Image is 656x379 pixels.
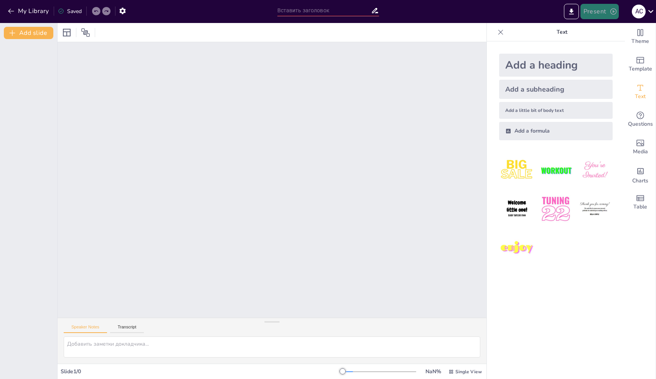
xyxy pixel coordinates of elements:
div: Add a subheading [499,80,613,99]
span: Theme [631,37,649,46]
img: 6.jpeg [577,191,613,227]
div: Добавить таблицу [625,189,656,216]
img: 2.jpeg [538,153,574,188]
div: Добавить изображения, графику, фигуры или видео [625,133,656,161]
div: Saved [58,8,82,15]
input: Вставить заголовок [277,5,371,16]
button: Add slide [4,27,53,39]
p: Text [507,23,617,41]
span: Single View [455,369,482,375]
span: Questions [628,120,653,128]
div: Добавить диаграммы и графики [625,161,656,189]
button: Экспорт в PowerPoint [564,4,579,19]
div: Измените общую тему [625,23,656,51]
img: 4.jpeg [499,191,535,227]
div: Макет [61,26,73,39]
div: Slide 1 / 0 [61,368,343,375]
span: Позиция [81,28,90,37]
button: А С [632,4,646,19]
div: Add a formula [499,122,613,140]
button: My Library [6,5,52,17]
div: Добавить текстовые поля [625,78,656,106]
div: Получайте информацию в режиме реального времени от своей аудитории [625,106,656,133]
img: 7.jpeg [499,230,535,266]
div: Add a little bit of body text [499,102,613,119]
img: 1.jpeg [499,153,535,188]
span: Table [633,203,647,211]
img: 5.jpeg [538,191,574,227]
span: Template [629,65,652,73]
button: Speaker Notes [64,325,107,333]
img: 3.jpeg [577,153,613,188]
div: А С [632,5,646,18]
span: Text [635,92,646,101]
div: Добавить готовые слайды [625,51,656,78]
span: Media [633,148,648,156]
div: NaN % [424,368,442,375]
button: Present [580,4,619,19]
span: Charts [632,177,648,185]
div: Add a heading [499,54,613,77]
button: Transcript [110,325,144,333]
